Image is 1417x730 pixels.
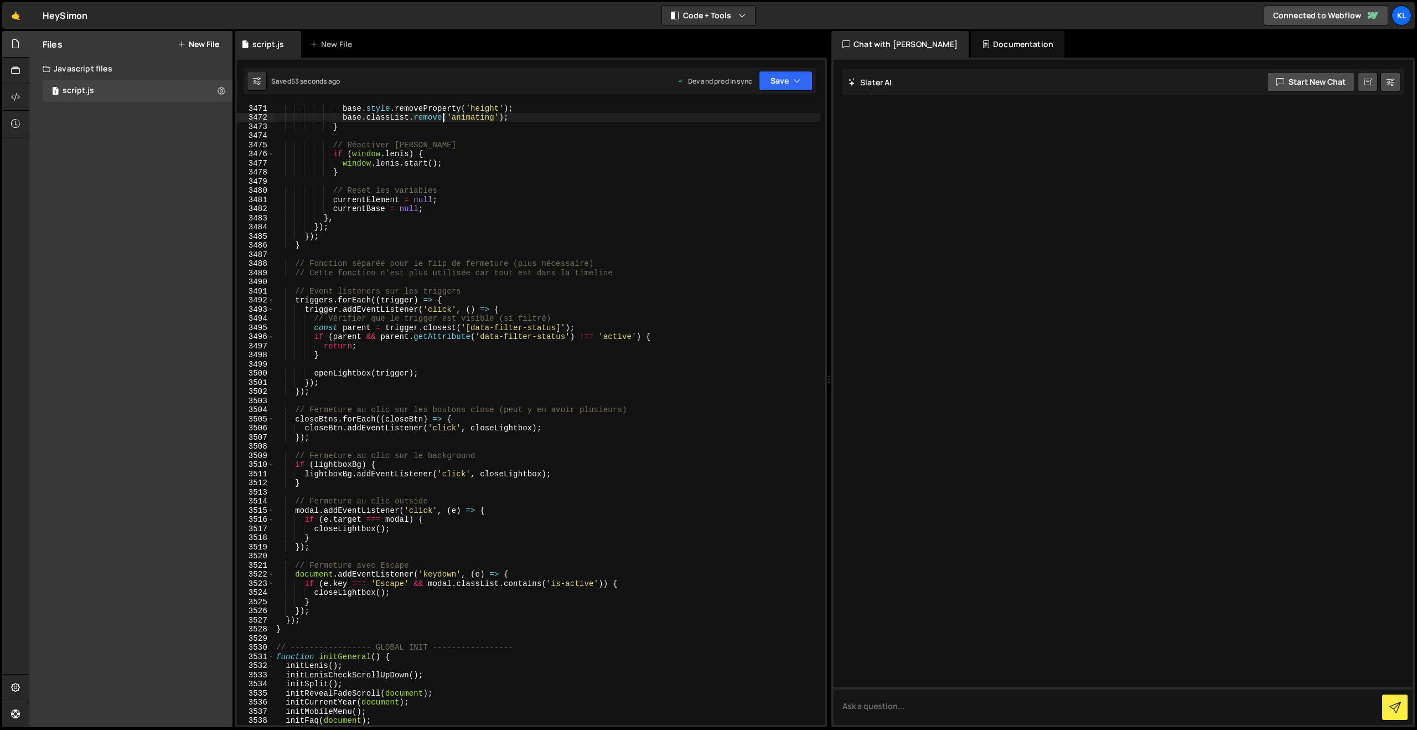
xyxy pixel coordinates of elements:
div: 3476 [237,150,275,159]
div: 3526 [237,606,275,616]
div: 3475 [237,141,275,150]
div: 3506 [237,424,275,433]
div: 3530 [237,643,275,652]
div: 3494 [237,314,275,323]
button: Code + Tools [662,6,755,25]
div: 3471 [237,104,275,114]
div: 3489 [237,269,275,278]
div: 3500 [237,369,275,378]
div: 3512 [237,479,275,488]
div: 3479 [237,177,275,187]
div: 3472 [237,113,275,122]
div: 3502 [237,387,275,397]
div: 3531 [237,652,275,662]
div: Javascript files [29,58,232,80]
div: 3498 [237,351,275,360]
div: 3486 [237,241,275,250]
div: Documentation [971,31,1064,58]
div: 3533 [237,671,275,680]
div: 3482 [237,204,275,214]
div: 3480 [237,186,275,196]
div: 3487 [237,250,275,260]
div: 3511 [237,470,275,479]
div: 3509 [237,451,275,461]
div: 3488 [237,259,275,269]
div: 3513 [237,488,275,497]
h2: Files [43,38,63,50]
div: 3532 [237,661,275,671]
button: Save [759,71,813,91]
div: 3473 [237,122,275,132]
div: Dev and prod in sync [677,76,752,86]
div: 3493 [237,305,275,315]
div: HeySimon [43,9,87,22]
div: 3503 [237,397,275,406]
div: New File [310,39,356,50]
div: script.js [252,39,284,50]
div: script.js [63,86,94,96]
div: 3481 [237,196,275,205]
div: 3485 [237,232,275,241]
div: 3474 [237,131,275,141]
div: 3490 [237,277,275,287]
div: 3523 [237,579,275,589]
div: 3517 [237,525,275,534]
div: 3535 [237,689,275,698]
div: 3522 [237,570,275,579]
div: 3508 [237,442,275,451]
div: 3520 [237,552,275,561]
div: 3507 [237,433,275,443]
div: 3525 [237,598,275,607]
div: 3521 [237,561,275,570]
div: 3515 [237,506,275,516]
div: 3528 [237,625,275,634]
div: 3527 [237,616,275,625]
button: Start new chat [1267,72,1355,92]
div: 3483 [237,214,275,223]
div: 3538 [237,716,275,726]
div: 3491 [237,287,275,296]
div: 3536 [237,698,275,707]
div: 3492 [237,296,275,305]
div: 3510 [237,460,275,470]
div: 16083/43150.js [43,80,232,102]
div: 3519 [237,543,275,552]
div: 3534 [237,680,275,689]
div: 3524 [237,588,275,598]
div: 3537 [237,707,275,717]
span: 1 [52,88,59,96]
div: 3518 [237,533,275,543]
div: 53 seconds ago [291,76,340,86]
div: 3501 [237,378,275,388]
a: Kl [1392,6,1411,25]
div: 3478 [237,168,275,177]
h2: Slater AI [848,77,892,88]
button: New File [178,40,219,49]
div: 3499 [237,360,275,369]
div: Chat with [PERSON_NAME] [831,31,969,58]
div: 3495 [237,323,275,333]
div: 3484 [237,223,275,232]
a: Connected to Webflow [1264,6,1388,25]
div: 3529 [237,634,275,644]
div: 3497 [237,342,275,351]
div: 3516 [237,515,275,525]
div: 3477 [237,159,275,168]
div: 3514 [237,497,275,506]
div: Saved [271,76,340,86]
div: 3505 [237,415,275,424]
div: 3504 [237,405,275,415]
a: 🤙 [2,2,29,29]
div: 3496 [237,332,275,342]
